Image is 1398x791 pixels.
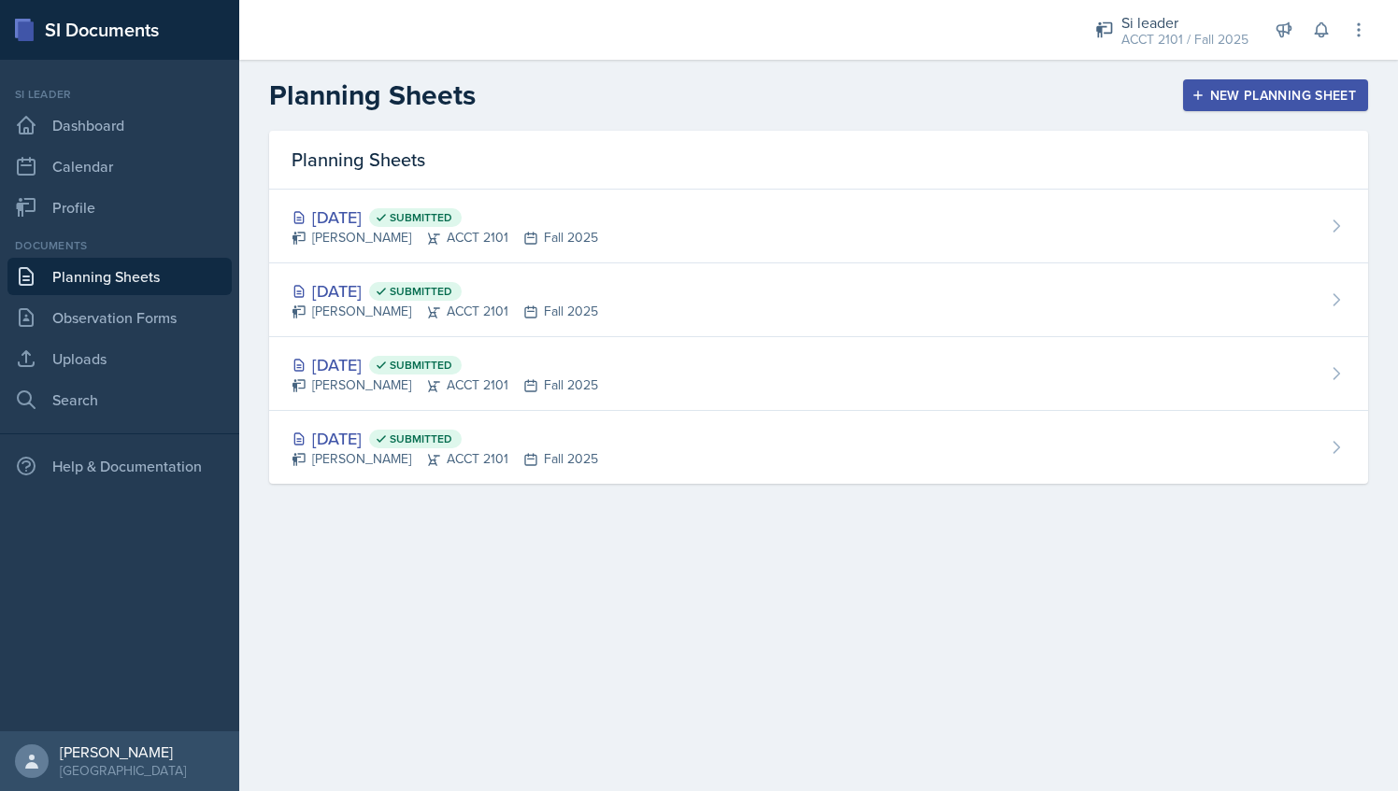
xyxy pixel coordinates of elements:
a: Profile [7,189,232,226]
div: [PERSON_NAME] [60,742,186,761]
div: [DATE] [292,352,598,377]
div: New Planning Sheet [1195,88,1356,103]
div: [DATE] [292,278,598,304]
div: [PERSON_NAME] ACCT 2101 Fall 2025 [292,302,598,321]
div: [DATE] [292,426,598,451]
div: Si leader [7,86,232,103]
a: Uploads [7,340,232,377]
span: Submitted [390,210,452,225]
div: ACCT 2101 / Fall 2025 [1121,30,1248,49]
div: Help & Documentation [7,447,232,485]
button: New Planning Sheet [1183,79,1368,111]
a: Observation Forms [7,299,232,336]
a: [DATE] Submitted [PERSON_NAME]ACCT 2101Fall 2025 [269,411,1368,484]
a: Planning Sheets [7,258,232,295]
a: Dashboard [7,106,232,144]
a: [DATE] Submitted [PERSON_NAME]ACCT 2101Fall 2025 [269,190,1368,263]
div: Si leader [1121,11,1248,34]
div: Documents [7,237,232,254]
span: Submitted [390,431,452,446]
a: [DATE] Submitted [PERSON_NAME]ACCT 2101Fall 2025 [269,337,1368,411]
div: [GEOGRAPHIC_DATA] [60,761,186,780]
span: Submitted [390,358,452,373]
a: Search [7,381,232,418]
a: Calendar [7,148,232,185]
div: [DATE] [292,205,598,230]
div: Planning Sheets [269,131,1368,190]
h2: Planning Sheets [269,78,476,112]
div: [PERSON_NAME] ACCT 2101 Fall 2025 [292,228,598,247]
a: [DATE] Submitted [PERSON_NAME]ACCT 2101Fall 2025 [269,263,1368,337]
span: Submitted [390,284,452,299]
div: [PERSON_NAME] ACCT 2101 Fall 2025 [292,375,598,395]
div: [PERSON_NAME] ACCT 2101 Fall 2025 [292,449,598,469]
